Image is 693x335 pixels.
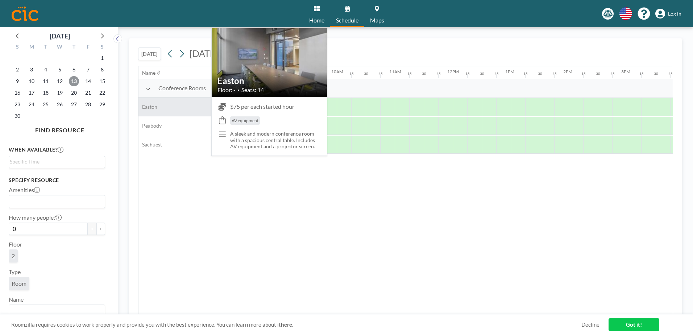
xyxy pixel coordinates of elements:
span: Thursday, November 13, 2025 [69,76,79,86]
div: 3PM [621,69,630,74]
div: 45 [378,71,383,76]
span: Sunday, November 30, 2025 [12,111,22,121]
span: Saturday, November 22, 2025 [97,88,107,98]
div: 45 [552,71,557,76]
div: Search for option [9,195,105,208]
div: 1PM [505,69,514,74]
span: Tuesday, November 4, 2025 [41,65,51,75]
button: + [96,223,105,235]
span: Monday, November 3, 2025 [26,65,37,75]
span: Home [309,17,324,23]
div: 15 [349,71,354,76]
div: 2PM [563,69,572,74]
div: 15 [407,71,412,76]
span: Wednesday, November 5, 2025 [55,65,65,75]
div: 15 [465,71,470,76]
span: Friday, November 21, 2025 [83,88,93,98]
span: Room [12,280,26,287]
div: W [53,43,67,52]
span: Friday, November 14, 2025 [83,76,93,86]
span: Wednesday, November 19, 2025 [55,88,65,98]
div: 15 [523,71,528,76]
span: Friday, November 7, 2025 [83,65,93,75]
span: Peabody [138,123,162,129]
a: Decline [581,321,599,328]
div: 45 [436,71,441,76]
div: 30 [480,71,484,76]
span: Saturday, November 15, 2025 [97,76,107,86]
h3: Specify resource [9,177,105,183]
div: 45 [668,71,673,76]
div: [DATE] [50,31,70,41]
div: 15 [639,71,644,76]
span: Monday, November 24, 2025 [26,99,37,109]
div: F [81,43,95,52]
span: $75 per each started hour [230,103,294,110]
span: Roomzilla requires cookies to work properly and provide you with the best experience. You can lea... [11,321,581,328]
div: Name [142,70,155,76]
span: Saturday, November 1, 2025 [97,53,107,63]
span: Tuesday, November 11, 2025 [41,76,51,86]
div: Search for option [9,156,105,167]
span: • [237,88,240,92]
span: Sachuest [138,141,162,148]
div: 12PM [447,69,459,74]
div: 30 [596,71,600,76]
span: Friday, November 28, 2025 [83,99,93,109]
h4: FIND RESOURCE [9,124,111,134]
a: Got it! [609,318,659,331]
div: Search for option [9,305,105,317]
span: Sunday, November 9, 2025 [12,76,22,86]
label: Type [9,268,21,276]
span: Sunday, November 16, 2025 [12,88,22,98]
div: 30 [364,71,368,76]
span: Log in [668,11,681,17]
button: [DATE] [138,47,161,60]
span: Monday, November 17, 2025 [26,88,37,98]
a: Log in [655,9,681,19]
span: 2 [12,252,15,259]
div: S [95,43,109,52]
span: AV equipment [232,118,258,123]
span: Floor: - [217,86,236,94]
div: M [25,43,39,52]
div: 10AM [331,69,343,74]
span: Tuesday, November 25, 2025 [41,99,51,109]
span: [DATE] [190,48,218,59]
span: Seats: 14 [241,86,264,94]
input: Search for option [10,197,101,206]
span: Maps [370,17,384,23]
span: Saturday, November 8, 2025 [97,65,107,75]
label: Name [9,296,24,303]
div: 45 [494,71,499,76]
img: organization-logo [12,7,38,21]
div: T [67,43,81,52]
span: Wednesday, November 26, 2025 [55,99,65,109]
img: resource-image [212,24,327,101]
div: 45 [610,71,615,76]
label: Floor [9,241,22,248]
span: Thursday, November 27, 2025 [69,99,79,109]
span: Sunday, November 23, 2025 [12,99,22,109]
span: Schedule [336,17,358,23]
button: - [88,223,96,235]
span: Sunday, November 2, 2025 [12,65,22,75]
div: 11AM [389,69,401,74]
input: Search for option [10,158,101,166]
div: T [39,43,53,52]
span: Easton [138,104,157,110]
span: Wednesday, November 12, 2025 [55,76,65,86]
input: Search for option [10,306,101,316]
span: Conference Rooms [158,84,206,92]
div: S [11,43,25,52]
label: How many people? [9,214,62,221]
h2: Easton [217,75,321,86]
p: A sleek and modern conference room with a spacious central table. Includes AV equipment and a pro... [230,131,321,150]
span: Saturday, November 29, 2025 [97,99,107,109]
a: here. [281,321,293,328]
span: Thursday, November 20, 2025 [69,88,79,98]
span: Monday, November 10, 2025 [26,76,37,86]
span: Thursday, November 6, 2025 [69,65,79,75]
div: 30 [422,71,426,76]
div: 30 [538,71,542,76]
